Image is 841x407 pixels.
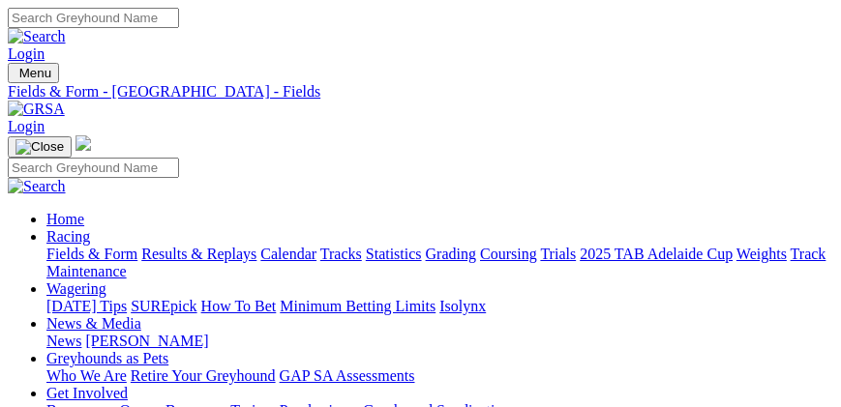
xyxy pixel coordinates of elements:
[46,367,127,384] a: Who We Are
[260,246,316,262] a: Calendar
[201,298,277,314] a: How To Bet
[141,246,256,262] a: Results & Replays
[19,66,51,80] span: Menu
[366,246,422,262] a: Statistics
[8,28,66,45] img: Search
[280,298,436,314] a: Minimum Betting Limits
[15,139,64,155] img: Close
[46,246,137,262] a: Fields & Form
[8,118,45,134] a: Login
[75,135,91,151] img: logo-grsa-white.png
[8,158,179,178] input: Search
[46,333,81,349] a: News
[8,63,59,83] button: Toggle navigation
[280,367,415,384] a: GAP SA Assessments
[8,178,66,195] img: Search
[46,228,90,245] a: Racing
[46,333,833,350] div: News & Media
[46,280,106,297] a: Wagering
[439,298,486,314] a: Isolynx
[426,246,476,262] a: Grading
[46,315,141,332] a: News & Media
[46,298,833,315] div: Wagering
[46,211,84,227] a: Home
[131,298,196,314] a: SUREpick
[46,350,168,366] a: Greyhounds as Pets
[131,367,276,384] a: Retire Your Greyhound
[8,45,45,62] a: Login
[736,246,787,262] a: Weights
[46,298,127,314] a: [DATE] Tips
[46,385,128,401] a: Get Involved
[540,246,576,262] a: Trials
[480,246,537,262] a: Coursing
[46,246,826,279] a: Track Maintenance
[8,8,179,28] input: Search
[85,333,208,349] a: [PERSON_NAME]
[8,136,72,158] button: Toggle navigation
[8,83,833,101] a: Fields & Form - [GEOGRAPHIC_DATA] - Fields
[46,367,833,385] div: Greyhounds as Pets
[46,246,833,280] div: Racing
[320,246,362,262] a: Tracks
[580,246,733,262] a: 2025 TAB Adelaide Cup
[8,101,65,118] img: GRSA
